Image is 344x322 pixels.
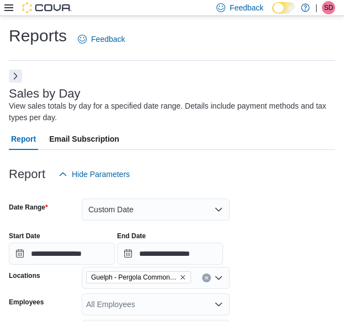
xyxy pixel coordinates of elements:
img: Cova [22,2,72,13]
input: Press the down key to open a popover containing a calendar. [117,243,223,265]
button: Hide Parameters [54,163,134,185]
input: Dark Mode [272,2,295,14]
button: Open list of options [214,273,223,282]
span: Report [11,128,36,150]
div: Sarah Dunlop [322,1,335,14]
span: Guelph - Pergola Commons - Fire & Flower [91,272,177,283]
p: | [315,1,317,14]
button: Clear input [202,273,211,282]
button: Remove Guelph - Pergola Commons - Fire & Flower from selection in this group [179,274,186,281]
h3: Sales by Day [9,87,81,100]
label: End Date [117,232,146,240]
div: View sales totals by day for a specified date range. Details include payment methods and tax type... [9,100,330,124]
span: Email Subscription [49,128,119,150]
span: Hide Parameters [72,169,130,180]
button: Open list of options [214,300,223,309]
label: Start Date [9,232,40,240]
span: Feedback [230,2,263,13]
label: Locations [9,271,40,280]
input: Press the down key to open a popover containing a calendar. [9,243,115,265]
h3: Report [9,168,45,181]
a: Feedback [73,28,129,50]
span: Guelph - Pergola Commons - Fire & Flower [86,271,191,283]
label: Employees [9,298,44,307]
span: SD [324,1,334,14]
button: Custom Date [82,198,230,221]
button: Next [9,69,22,83]
h1: Reports [9,25,67,47]
span: Feedback [91,34,125,45]
label: Date Range [9,203,48,212]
